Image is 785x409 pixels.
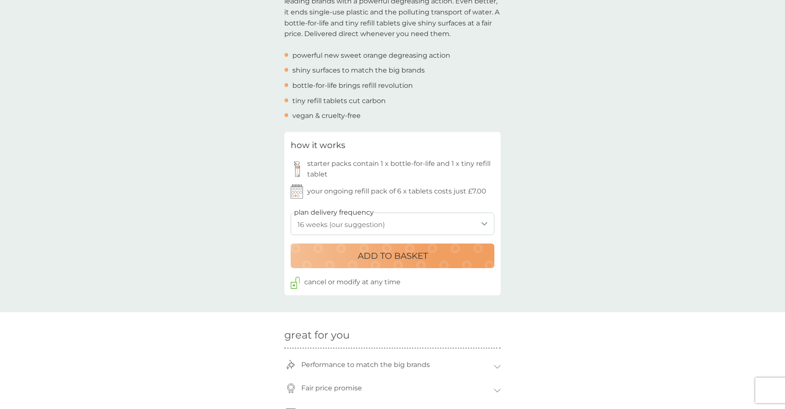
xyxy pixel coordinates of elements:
[307,158,494,180] p: starter packs contain 1 x bottle-for-life and 1 x tiny refill tablet
[292,65,425,76] p: shiny surfaces to match the big brands
[286,384,296,393] img: coin-icon.svg
[292,80,413,91] p: bottle-for-life brings refill revolution
[284,329,501,342] h2: great for you
[291,138,345,152] h3: how it works
[358,249,428,263] p: ADD TO BASKET
[291,244,494,268] button: ADD TO BASKET
[304,277,401,288] p: cancel or modify at any time
[297,378,366,398] p: Fair price promise
[286,360,296,370] img: trophey-icon.svg
[294,207,374,218] label: plan delivery frequency
[292,95,386,106] p: tiny refill tablets cut carbon
[297,355,434,375] p: Performance to match the big brands
[292,110,361,121] p: vegan & cruelty-free
[307,186,486,197] p: your ongoing refill pack of 6 x tablets costs just £7.00
[292,50,450,61] p: powerful new sweet orange degreasing action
